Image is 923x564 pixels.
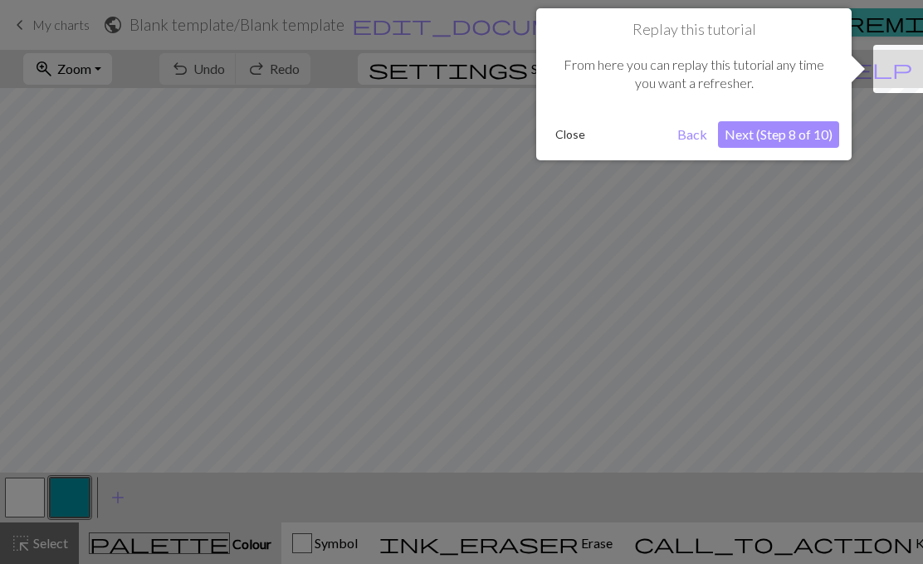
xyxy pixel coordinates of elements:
button: Next (Step 8 of 10) [718,121,839,148]
div: From here you can replay this tutorial any time you want a refresher. [549,39,839,110]
div: Replay this tutorial [536,8,852,160]
button: Close [549,122,592,147]
button: Back [671,121,714,148]
h1: Replay this tutorial [549,21,839,39]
